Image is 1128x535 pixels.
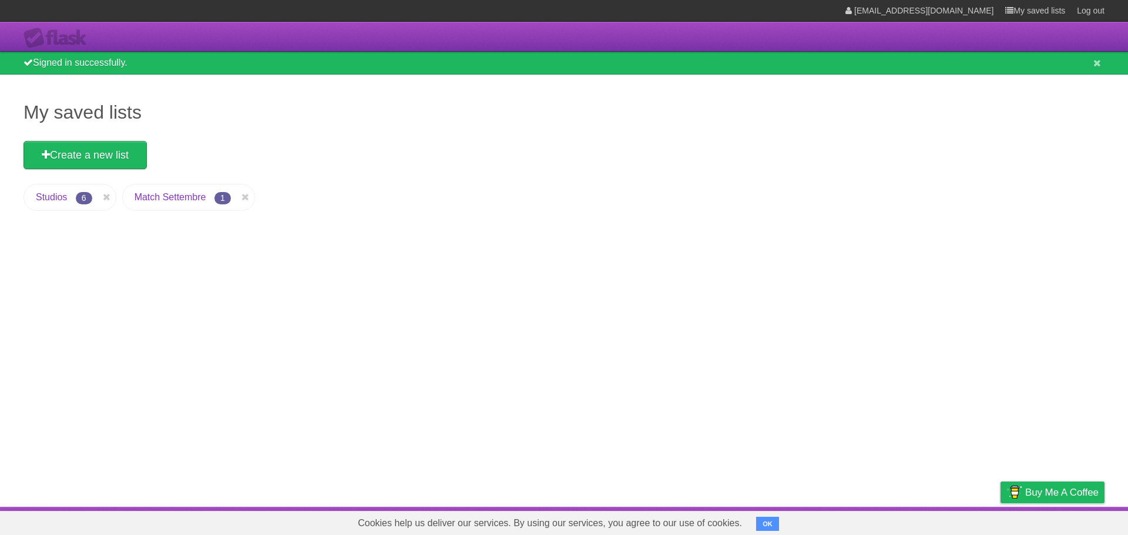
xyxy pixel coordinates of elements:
span: 6 [76,192,92,204]
span: Cookies help us deliver our services. By using our services, you agree to our use of cookies. [346,512,754,535]
a: Buy me a coffee [1001,482,1104,503]
a: Match Settembre [135,192,206,202]
a: Create a new list [23,141,147,169]
a: Studios [36,192,67,202]
a: Privacy [985,510,1016,532]
button: OK [756,517,779,531]
h1: My saved lists [23,98,1104,126]
img: Buy me a coffee [1006,482,1022,502]
span: 1 [214,192,231,204]
a: About [844,510,869,532]
span: Buy me a coffee [1025,482,1099,503]
div: Flask [23,28,94,49]
a: Suggest a feature [1030,510,1104,532]
a: Developers [883,510,931,532]
a: Terms [945,510,971,532]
